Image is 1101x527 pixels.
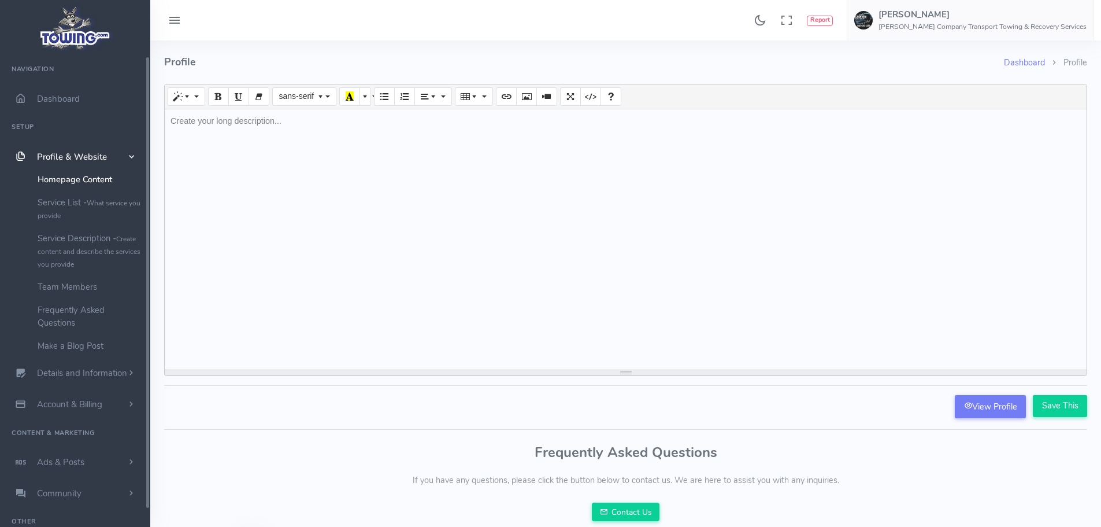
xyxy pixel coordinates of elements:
[455,87,492,106] button: Table
[279,91,314,101] span: sans-serif
[29,168,150,191] a: Homepage Content
[359,87,371,106] button: More Color
[164,40,1004,84] h4: Profile
[37,151,107,163] span: Profile & Website
[1045,57,1087,69] li: Profile
[37,93,80,105] span: Dashboard
[165,370,1087,375] div: resize
[516,87,537,106] button: Picture
[878,10,1087,19] h5: [PERSON_NAME]
[394,87,415,106] button: Ordered list (CTRL+SHIFT+NUM8)
[955,395,1026,418] a: View Profile
[560,87,581,106] button: Full Screen
[37,399,102,410] span: Account & Billing
[592,503,660,521] a: Contact Us
[37,456,84,468] span: Ads & Posts
[228,87,249,106] button: Underline (CTRL+U)
[339,87,360,106] button: Recent Color
[37,368,127,379] span: Details and Information
[536,87,557,106] button: Video
[878,23,1087,31] h6: [PERSON_NAME] Company Transport Towing & Recovery Services
[496,87,517,106] button: Link (CTRL+K)
[29,191,150,227] a: Service List -What service you provide
[414,87,452,106] button: Paragraph
[854,11,873,30] img: user-image
[168,87,205,106] button: Style
[38,198,140,220] small: What service you provide
[1033,395,1087,417] input: Save This
[1004,57,1045,68] a: Dashboard
[37,488,81,499] span: Community
[164,445,1087,460] h3: Frequently Asked Questions
[36,3,114,53] img: logo
[29,227,150,275] a: Service Description -Create content and describe the services you provide
[249,87,269,106] button: Remove Font Style (CTRL+\)
[38,234,140,269] small: Create content and describe the services you provide
[29,298,150,334] a: Frequently Asked Questions
[600,87,621,106] button: Help
[272,87,336,106] button: Font Family
[374,87,395,106] button: Unordered list (CTRL+SHIFT+NUM7)
[165,109,287,134] div: Create your long description...
[1005,412,1101,527] iframe: Conversations
[29,334,150,358] a: Make a Blog Post
[29,275,150,298] a: Team Members
[807,16,833,26] button: Report
[208,87,229,106] button: Bold (CTRL+B)
[580,87,601,106] button: Code View
[164,474,1087,487] p: If you have any questions, please click the button below to contact us. We are here to assist you...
